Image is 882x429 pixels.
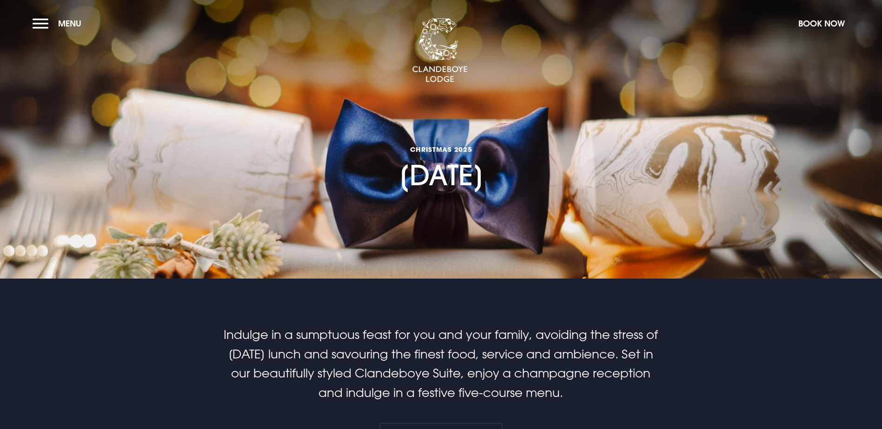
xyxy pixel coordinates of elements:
button: Menu [33,13,86,33]
p: Indulge in a sumptuous feast for you and your family, avoiding the stress of [DATE] lunch and sav... [219,325,662,402]
span: Menu [58,18,81,29]
img: Clandeboye Lodge [412,18,468,83]
button: Book Now [794,13,849,33]
span: CHRISTMAS 2025 [398,145,484,154]
h1: [DATE] [398,91,484,191]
